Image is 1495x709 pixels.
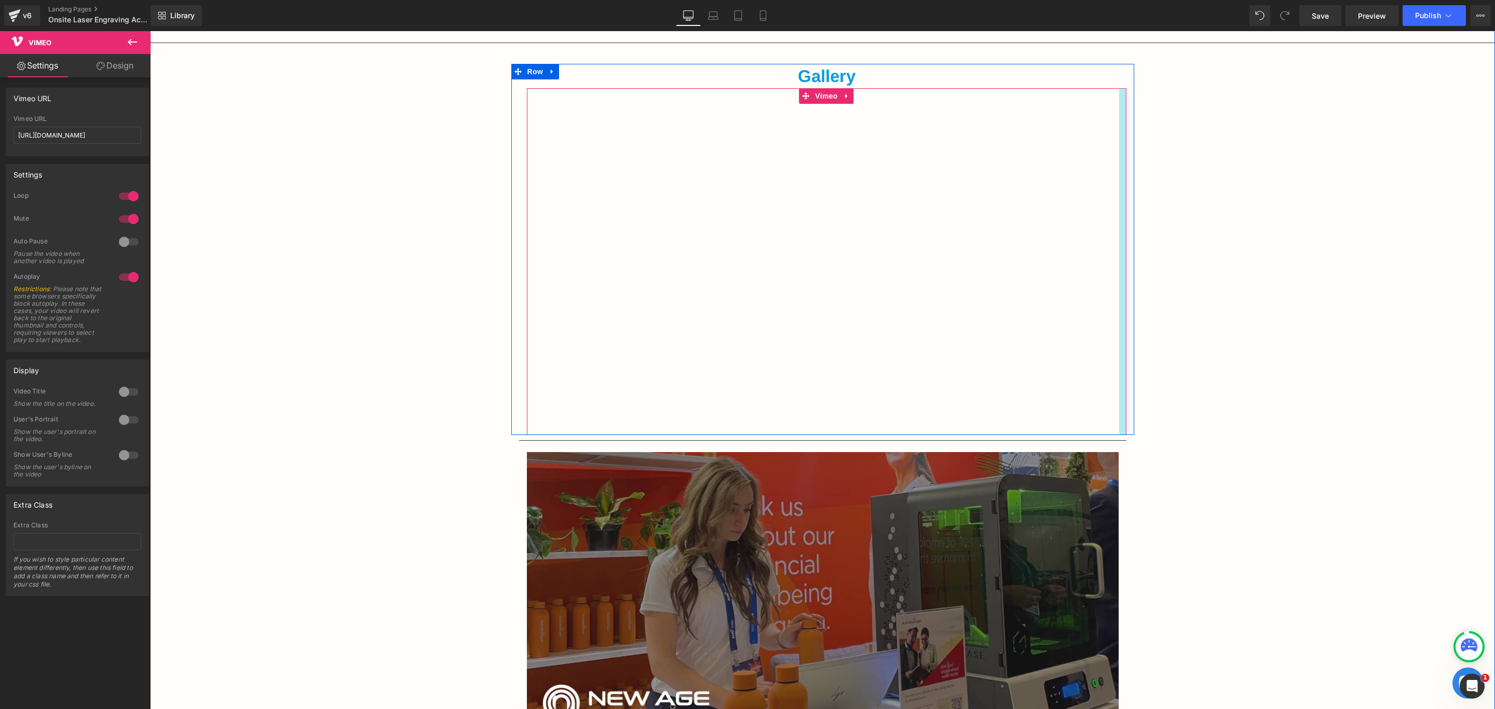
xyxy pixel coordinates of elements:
[1358,10,1386,21] span: Preview
[375,33,396,48] span: Row
[77,54,153,77] a: Design
[1274,5,1295,26] button: Redo
[13,88,52,103] div: Vimeo URL
[48,5,168,13] a: Landing Pages
[13,272,108,283] div: Autoplay
[1299,636,1337,670] inbox-online-store-chat: Shopify online store chat
[13,400,107,407] div: Show the title on the video.
[751,5,776,26] a: Mobile
[21,9,34,22] div: v6
[13,495,52,509] div: Extra Class
[701,5,726,26] a: Laptop
[4,5,40,26] a: v6
[13,237,108,248] div: Auto Pause
[48,16,148,24] span: Onsite Laser Engraving Activation
[1481,674,1489,682] span: 1
[13,250,107,265] div: Pause the video when another video is played
[170,11,195,20] span: Library
[1403,5,1466,26] button: Publish
[13,522,141,529] div: Extra Class
[13,192,108,202] div: Loop
[1249,5,1270,26] button: Undo
[13,451,108,461] div: Show User's Byline
[13,463,107,478] div: Show the user's byline on the video
[1470,5,1491,26] button: More
[648,35,705,54] undefined: Gallery
[1460,674,1485,699] iframe: Intercom live chat
[13,428,107,443] div: Show the user's portrait on the video.
[13,387,108,398] div: Video Title
[1415,11,1441,20] span: Publish
[13,115,141,122] div: Vimeo URL
[1345,5,1398,26] a: Preview
[13,285,49,293] a: Restrictions
[13,415,108,426] div: User's Portrait
[151,5,202,26] a: New Library
[13,214,108,225] div: Mute
[13,555,141,595] div: If you wish to style particular content element differently, then use this field to add a class n...
[726,5,751,26] a: Tablet
[396,33,409,48] a: Expand / Collapse
[1312,10,1329,21] span: Save
[13,285,107,344] div: : Please note that some browsers specifically block autoplay. In these cases, your video will rev...
[13,360,39,375] div: Display
[13,165,42,179] div: Settings
[676,5,701,26] a: Desktop
[29,38,51,47] span: Vimeo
